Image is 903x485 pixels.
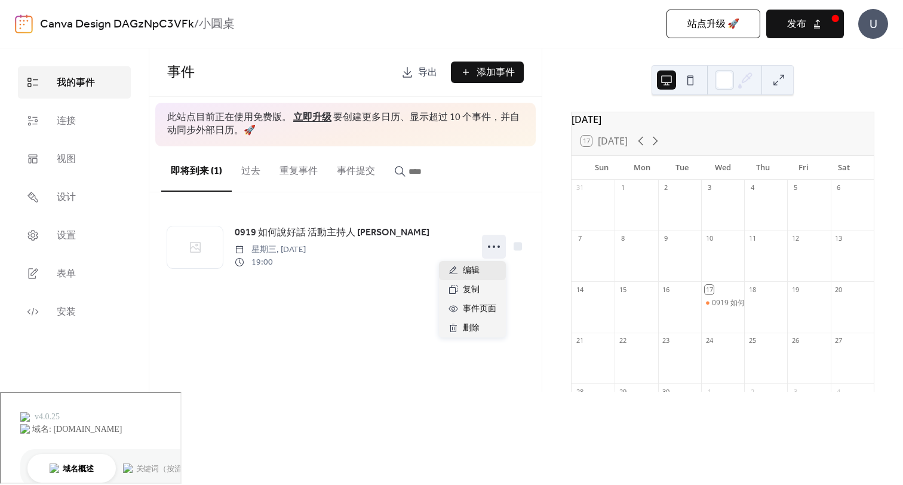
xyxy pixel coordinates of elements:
[662,156,703,180] div: Tue
[702,156,743,180] div: Wed
[57,191,76,205] span: 设计
[748,336,757,345] div: 25
[167,111,524,138] span: 此站点目前正在使用免费版。 要创建更多日历、显示超过 10 个事件，并自动同步外部日历。 🚀
[18,257,131,290] a: 表单
[662,285,671,294] div: 16
[199,13,235,36] b: 小圓桌
[418,66,437,80] span: 导出
[618,234,627,243] div: 8
[19,31,29,42] img: website_grey.svg
[705,234,714,243] div: 10
[705,387,714,396] div: 1
[463,321,480,336] span: 删除
[463,264,480,278] span: 编辑
[15,14,33,33] img: logo
[618,336,627,345] div: 22
[748,387,757,396] div: 2
[618,285,627,294] div: 15
[122,70,131,80] img: tab_keywords_by_traffic_grey.svg
[235,244,306,256] span: 星期三, [DATE]
[834,234,843,243] div: 13
[666,10,760,38] button: 站点升级 🚀
[194,13,199,36] b: /
[575,234,584,243] div: 7
[743,156,784,180] div: Thu
[57,152,76,167] span: 视图
[791,387,800,396] div: 3
[161,146,232,192] button: 即将到来 (1)
[662,387,671,396] div: 30
[748,183,757,192] div: 4
[18,143,131,175] a: 视图
[824,156,864,180] div: Sat
[572,112,874,127] div: [DATE]
[834,336,843,345] div: 27
[662,336,671,345] div: 23
[791,183,800,192] div: 5
[57,229,76,243] span: 设置
[235,226,429,240] span: 0919 如何說好話 活動主持人 [PERSON_NAME]
[784,156,824,180] div: Fri
[575,336,584,345] div: 21
[327,146,385,191] button: 事件提交
[18,181,131,213] a: 设计
[834,387,843,396] div: 4
[18,219,131,251] a: 设置
[618,183,627,192] div: 1
[766,10,844,38] button: 发布
[662,183,671,192] div: 2
[662,234,671,243] div: 9
[31,31,121,42] div: 域名: [DOMAIN_NAME]
[40,13,194,36] a: Canva Design DAGzNpC3VFk
[18,296,131,328] a: 安装
[57,267,76,281] span: 表单
[858,9,888,39] div: U
[575,285,584,294] div: 14
[270,146,327,191] button: 重复事件
[748,285,757,294] div: 18
[834,183,843,192] div: 6
[463,302,496,317] span: 事件页面
[57,76,95,90] span: 我的事件
[791,285,800,294] div: 19
[575,387,584,396] div: 28
[705,285,714,294] div: 17
[18,66,131,99] a: 我的事件
[293,108,331,127] a: 立即升级
[62,72,92,79] div: 域名概述
[622,156,662,180] div: Mon
[57,114,76,128] span: 连接
[19,19,29,29] img: logo_orange.svg
[235,256,306,269] span: 19:00
[712,298,862,308] div: 0919 如何說好話 活動主持人 [PERSON_NAME]
[235,225,429,241] a: 0919 如何說好話 活動主持人 [PERSON_NAME]
[705,336,714,345] div: 24
[705,183,714,192] div: 3
[57,305,76,320] span: 安装
[232,146,270,191] button: 过去
[135,72,196,79] div: 关键词（按流量）
[463,283,480,297] span: 复制
[618,387,627,396] div: 29
[18,105,131,137] a: 连接
[575,183,584,192] div: 31
[791,234,800,243] div: 12
[701,298,744,308] div: 0919 如何說好話 活動主持人 熊宸祥
[48,70,58,80] img: tab_domain_overview_orange.svg
[581,156,622,180] div: Sun
[787,17,806,32] span: 发布
[33,19,59,29] div: v 4.0.25
[451,62,524,83] button: 添加事件
[477,66,515,80] span: 添加事件
[392,62,446,83] a: 导出
[748,234,757,243] div: 11
[687,17,739,32] span: 站点升级 🚀
[834,285,843,294] div: 20
[167,60,195,86] span: 事件
[791,336,800,345] div: 26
